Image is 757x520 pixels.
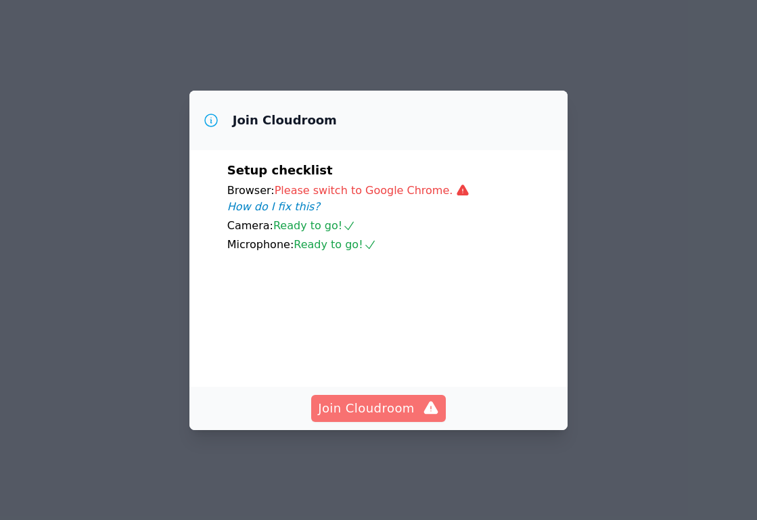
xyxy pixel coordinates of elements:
span: Ready to go! [294,238,376,251]
span: Microphone: [227,238,294,251]
h3: Join Cloudroom [233,112,337,128]
span: Please switch to Google Chrome. [275,184,476,197]
span: Ready to go! [273,219,356,232]
span: Setup checklist [227,163,333,177]
button: Join Cloudroom [311,395,446,422]
span: Join Cloudroom [318,399,439,418]
span: Camera: [227,219,273,232]
button: How do I fix this? [227,199,320,215]
span: Browser: [227,184,275,197]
